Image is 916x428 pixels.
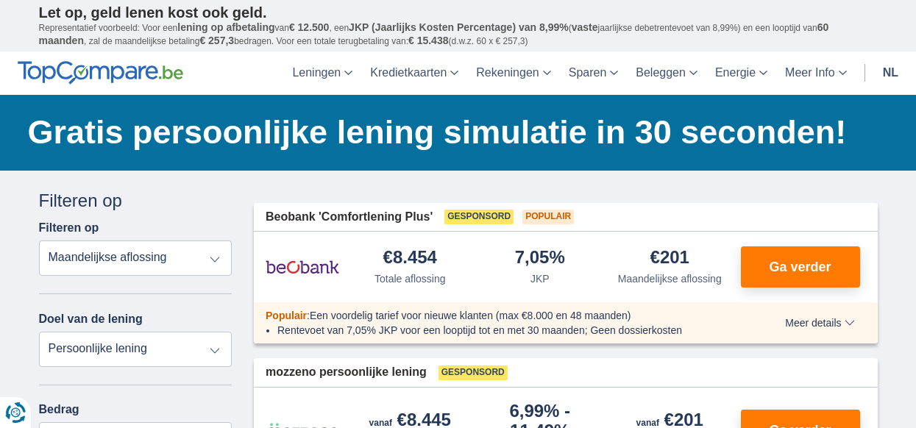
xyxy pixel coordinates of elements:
[444,210,514,224] span: Gesponsord
[199,35,234,46] span: € 257,3
[39,4,878,21] p: Let op, geld lenen kost ook geld.
[627,51,706,95] a: Beleggen
[650,249,689,268] div: €201
[706,51,776,95] a: Energie
[776,51,856,95] a: Meer Info
[515,249,565,268] div: 7,05%
[741,246,860,288] button: Ga verder
[283,51,361,95] a: Leningen
[39,21,829,46] span: 60 maanden
[769,260,831,274] span: Ga verder
[18,61,183,85] img: TopCompare
[439,365,508,380] span: Gesponsord
[618,271,722,286] div: Maandelijkse aflossing
[374,271,446,286] div: Totale aflossing
[785,318,854,328] span: Meer details
[349,21,569,33] span: JKP (Jaarlijks Kosten Percentage) van 8,99%
[522,210,574,224] span: Populair
[874,51,907,95] a: nl
[467,51,559,95] a: Rekeningen
[28,110,878,155] h1: Gratis persoonlijke lening simulatie in 30 seconden!
[361,51,467,95] a: Kredietkaarten
[266,249,339,285] img: product.pl.alt Beobank
[560,51,628,95] a: Sparen
[408,35,449,46] span: € 15.438
[266,209,433,226] span: Beobank 'Comfortlening Plus'
[266,310,307,321] span: Populair
[254,308,743,323] div: :
[39,313,143,326] label: Doel van de lening
[177,21,274,33] span: lening op afbetaling
[39,21,878,48] p: Representatief voorbeeld: Voor een van , een ( jaarlijkse debetrentevoet van 8,99%) en een loopti...
[39,403,232,416] label: Bedrag
[266,364,427,381] span: mozzeno persoonlijke lening
[530,271,550,286] div: JKP
[774,317,865,329] button: Meer details
[310,310,631,321] span: Een voordelig tarief voor nieuwe klanten (max €8.000 en 48 maanden)
[39,188,232,213] div: Filteren op
[289,21,330,33] span: € 12.500
[39,221,99,235] label: Filteren op
[277,323,731,338] li: Rentevoet van 7,05% JKP voor een looptijd tot en met 30 maanden; Geen dossierkosten
[383,249,437,268] div: €8.454
[572,21,598,33] span: vaste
